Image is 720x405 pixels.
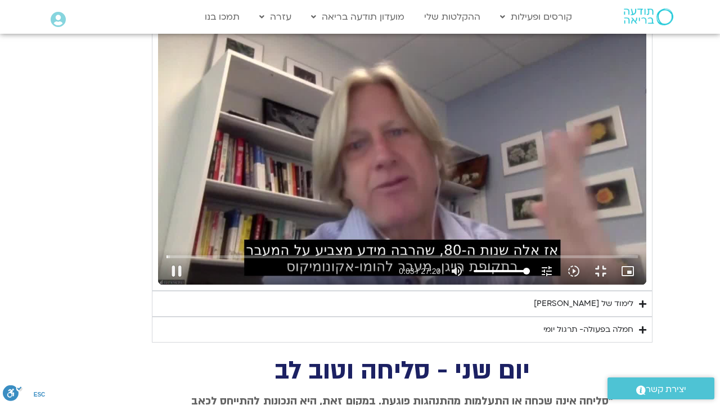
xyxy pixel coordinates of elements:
[254,6,297,28] a: עזרה
[534,297,633,310] div: לימוד של [PERSON_NAME]
[646,382,686,397] span: יצירת קשר
[152,291,652,317] summary: לימוד של [PERSON_NAME]
[199,6,245,28] a: תמכו בנו
[152,317,652,343] summary: חמלה בפעולה- תרגול יומי
[543,323,633,336] div: חמלה בפעולה- תרגול יומי
[624,8,673,25] img: תודעה בריאה
[191,359,613,382] h2: יום שני - סליחה וטוב לב
[607,377,714,399] a: יצירת קשר
[418,6,486,28] a: ההקלטות שלי
[494,6,578,28] a: קורסים ופעילות
[305,6,410,28] a: מועדון תודעה בריאה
